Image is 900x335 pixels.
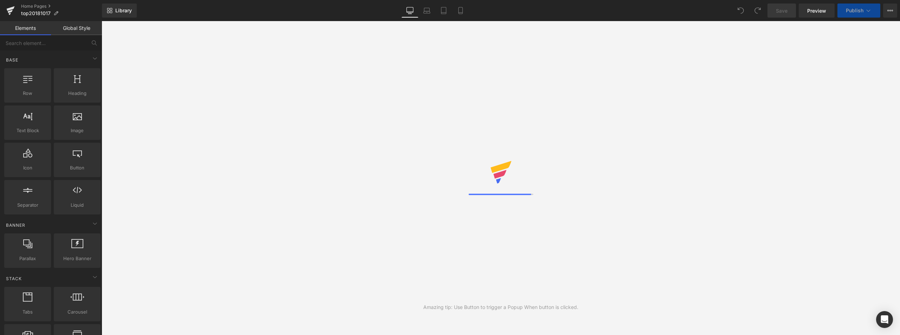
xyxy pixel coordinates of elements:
[418,4,435,18] a: Laptop
[6,127,49,134] span: Text Block
[846,8,863,13] span: Publish
[837,4,880,18] button: Publish
[115,7,132,14] span: Library
[51,21,102,35] a: Global Style
[21,4,102,9] a: Home Pages
[5,275,22,282] span: Stack
[6,201,49,209] span: Separator
[401,4,418,18] a: Desktop
[6,308,49,316] span: Tabs
[6,255,49,262] span: Parallax
[883,4,897,18] button: More
[799,4,835,18] a: Preview
[734,4,748,18] button: Undo
[452,4,469,18] a: Mobile
[6,90,49,97] span: Row
[5,222,26,228] span: Banner
[56,127,98,134] span: Image
[56,308,98,316] span: Carousel
[5,57,19,63] span: Base
[56,201,98,209] span: Liquid
[56,164,98,172] span: Button
[6,164,49,172] span: Icon
[876,311,893,328] div: Open Intercom Messenger
[776,7,787,14] span: Save
[21,11,51,16] span: top20181017
[56,90,98,97] span: Heading
[102,4,137,18] a: New Library
[423,303,578,311] div: Amazing tip: Use Button to trigger a Popup When button is clicked.
[807,7,826,14] span: Preview
[435,4,452,18] a: Tablet
[751,4,765,18] button: Redo
[56,255,98,262] span: Hero Banner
